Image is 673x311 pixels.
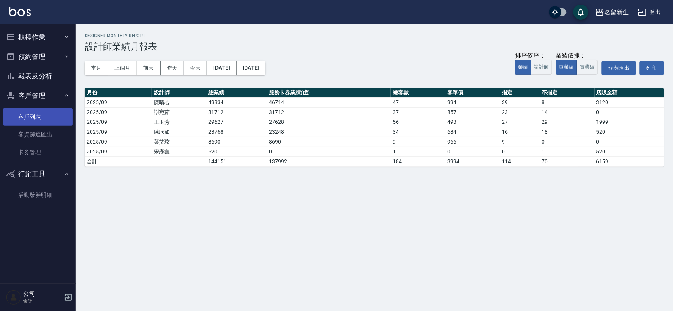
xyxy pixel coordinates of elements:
td: 184 [391,156,445,166]
button: 今天 [184,61,208,75]
button: 櫃檯作業 [3,27,73,47]
td: 966 [445,137,500,147]
button: 報表匯出 [602,61,636,75]
td: 8690 [267,137,391,147]
td: 29 [540,117,595,127]
td: 葉艾玟 [152,137,206,147]
td: 6159 [595,156,664,166]
td: 520 [206,147,267,156]
div: 業績依據： [556,52,598,60]
th: 總業績 [206,88,267,98]
td: 39 [500,97,540,107]
div: 名留新生 [604,8,629,17]
td: 謝宛茹 [152,107,206,117]
td: 493 [445,117,500,127]
td: 0 [445,147,500,156]
button: 本月 [85,61,108,75]
img: Person [6,290,21,305]
button: 上個月 [108,61,137,75]
td: 合計 [85,156,152,166]
a: 客戶列表 [3,108,73,126]
button: save [573,5,589,20]
td: 2025/09 [85,127,152,137]
button: 名留新生 [592,5,632,20]
img: Logo [9,7,31,16]
td: 2025/09 [85,97,152,107]
td: 3120 [595,97,664,107]
button: 客戶管理 [3,86,73,106]
button: 預約管理 [3,47,73,67]
td: 144151 [206,156,267,166]
td: 31712 [206,107,267,117]
td: 70 [540,156,595,166]
button: 昨天 [161,61,184,75]
button: 虛業績 [556,60,577,75]
th: 月份 [85,88,152,98]
a: 活動發券明細 [3,186,73,204]
td: 2025/09 [85,117,152,127]
td: 520 [595,127,664,137]
td: 宋彥鑫 [152,147,206,156]
button: 業績 [515,60,531,75]
td: 14 [540,107,595,117]
td: 47 [391,97,445,107]
td: 1 [540,147,595,156]
td: 994 [445,97,500,107]
td: 1 [391,147,445,156]
td: 0 [500,147,540,156]
td: 9 [500,137,540,147]
td: 2025/09 [85,137,152,147]
th: 不指定 [540,88,595,98]
td: 陳欣如 [152,127,206,137]
th: 設計師 [152,88,206,98]
td: 16 [500,127,540,137]
td: 8690 [206,137,267,147]
th: 總客數 [391,88,445,98]
td: 9 [391,137,445,147]
td: 520 [595,147,664,156]
button: 設計師 [531,60,552,75]
button: 行銷工具 [3,164,73,184]
h5: 公司 [23,290,62,298]
td: 23 [500,107,540,117]
td: 23768 [206,127,267,137]
td: 0 [595,107,664,117]
th: 服務卡券業績(虛) [267,88,391,98]
td: 29627 [206,117,267,127]
button: 實業績 [577,60,598,75]
p: 會計 [23,298,62,305]
td: 34 [391,127,445,137]
th: 客單價 [445,88,500,98]
td: 137992 [267,156,391,166]
button: 列印 [640,61,664,75]
a: 客資篩選匯出 [3,126,73,143]
td: 27 [500,117,540,127]
a: 卡券管理 [3,144,73,161]
td: 31712 [267,107,391,117]
td: 23248 [267,127,391,137]
td: 46714 [267,97,391,107]
td: 37 [391,107,445,117]
td: 8 [540,97,595,107]
th: 指定 [500,88,540,98]
td: 27628 [267,117,391,127]
h3: 設計師業績月報表 [85,41,664,52]
td: 684 [445,127,500,137]
h2: Designer Monthly Report [85,33,664,38]
table: a dense table [85,88,664,167]
div: 排序依序： [515,52,552,60]
td: 114 [500,156,540,166]
button: [DATE] [237,61,265,75]
td: 0 [267,147,391,156]
button: 前天 [137,61,161,75]
td: 0 [540,137,595,147]
td: 陳晴心 [152,97,206,107]
td: 49834 [206,97,267,107]
td: 0 [595,137,664,147]
td: 56 [391,117,445,127]
td: 3994 [445,156,500,166]
td: 857 [445,107,500,117]
button: 報表及分析 [3,66,73,86]
td: 2025/09 [85,147,152,156]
